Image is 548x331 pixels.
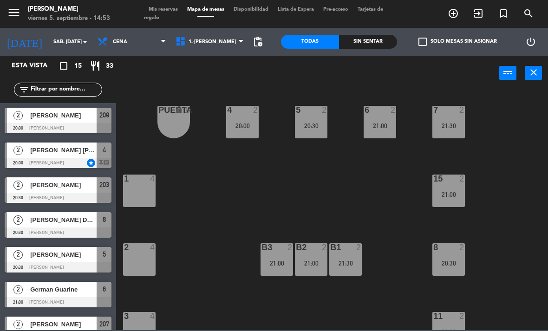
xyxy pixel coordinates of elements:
span: 207 [99,318,109,330]
span: German Guarine [30,285,97,294]
div: 20:30 [295,123,327,129]
span: Disponibilidad [229,7,273,12]
i: lock [175,106,183,114]
i: menu [7,6,21,19]
div: 3 [124,312,124,320]
i: filter_list [19,84,30,95]
span: 203 [99,179,109,190]
span: 2 [13,146,23,155]
span: BUSCAR [516,6,541,21]
div: 2 [124,243,124,252]
div: 21:00 [295,260,327,266]
div: 4 [227,106,228,114]
span: 4 [103,144,106,156]
div: 21:00 [364,123,396,129]
span: Mis reservas [144,7,183,12]
i: close [528,67,539,78]
div: 2 [459,175,465,183]
i: power_settings_new [525,36,536,47]
div: Esta vista [5,60,67,71]
div: 2 [322,106,327,114]
i: power_input [502,67,514,78]
div: 2 [253,106,259,114]
div: PUERTA [158,106,159,114]
span: [PERSON_NAME] DOS [PERSON_NAME] [30,215,97,225]
i: restaurant [90,60,101,71]
span: [PERSON_NAME] [PERSON_NAME] [PERSON_NAME] [30,145,97,155]
div: 2 [356,243,362,252]
span: 2 [13,111,23,120]
div: 2 [459,106,465,114]
div: 4 [150,175,156,183]
i: exit_to_app [473,8,484,19]
i: arrow_drop_down [79,36,91,47]
div: 20:30 [432,260,465,266]
span: pending_actions [252,36,263,47]
span: 2 [13,181,23,190]
i: add_circle_outline [448,8,459,19]
span: 2 [13,285,23,294]
span: 209 [99,110,109,121]
div: 21:30 [432,123,465,129]
i: turned_in_not [498,8,509,19]
i: crop_square [58,60,69,71]
div: Todas [281,35,339,49]
span: 2 [13,250,23,260]
button: close [525,66,542,80]
div: 1 [124,175,124,183]
div: [PERSON_NAME] [28,5,110,14]
div: B2 [296,243,296,252]
div: 5 [296,106,296,114]
div: 2 [287,243,293,252]
div: B1 [330,243,331,252]
span: 2 [13,215,23,225]
span: [PERSON_NAME] [30,110,97,120]
span: Pre-acceso [319,7,353,12]
div: 2 [459,243,465,252]
span: WALK IN [466,6,491,21]
div: 21:00 [261,260,293,266]
span: 33 [106,61,113,71]
button: power_input [499,66,516,80]
input: Filtrar por nombre... [30,84,102,95]
span: [PERSON_NAME] [30,250,97,260]
button: menu [7,6,21,23]
span: 8 [103,214,106,225]
span: Cena [113,39,127,45]
span: 1.-[PERSON_NAME] [189,39,236,45]
label: Solo mesas sin asignar [418,38,497,46]
div: 20:00 [226,123,259,129]
span: Lista de Espera [273,7,319,12]
span: 6 [103,284,106,295]
div: Sin sentar [339,35,397,49]
div: 4 [150,312,156,320]
div: 4 [150,243,156,252]
i: search [523,8,534,19]
span: RESERVAR MESA [441,6,466,21]
div: 2 [459,312,465,320]
span: 15 [74,61,82,71]
div: viernes 5. septiembre - 14:53 [28,14,110,23]
div: 2 [391,106,396,114]
span: check_box_outline_blank [418,38,427,46]
span: 5 [103,249,106,260]
div: 21:30 [329,260,362,266]
span: Reserva especial [491,6,516,21]
span: 2 [13,320,23,329]
div: 2 [322,243,327,252]
div: 21:00 [432,191,465,198]
div: 1 [184,106,190,114]
span: [PERSON_NAME] [30,180,97,190]
span: [PERSON_NAME] [30,319,97,329]
span: Mapa de mesas [183,7,229,12]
